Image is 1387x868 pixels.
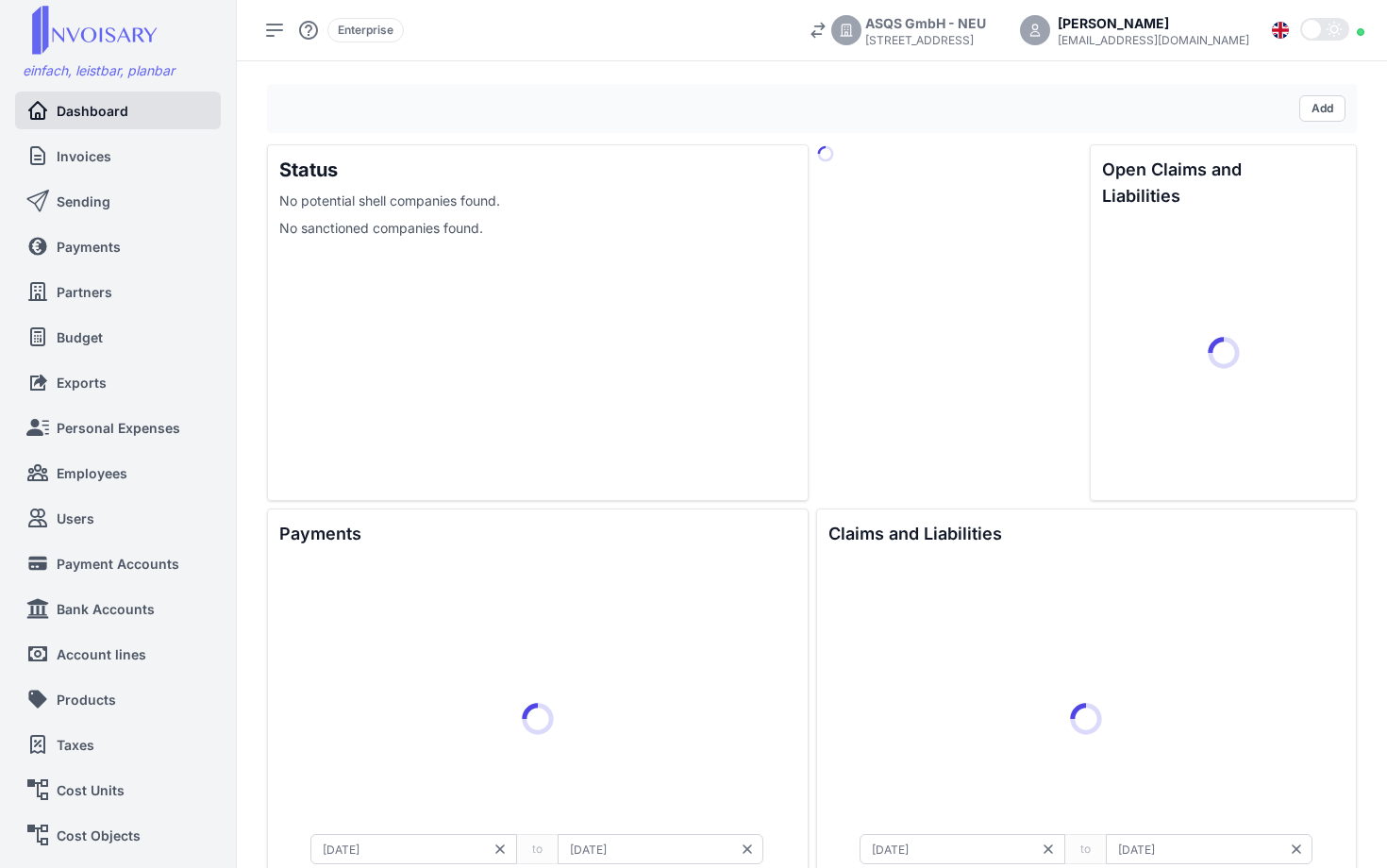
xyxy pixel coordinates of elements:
[57,690,116,709] span: Products
[26,544,202,582] a: Payment Accounts
[26,227,209,265] a: Payments
[57,735,94,755] span: Taxes
[57,554,179,574] span: Payment Accounts
[57,146,111,166] span: Invoices
[1357,28,1364,36] div: Online
[26,771,202,809] a: Cost Units
[26,635,209,673] a: Account lines
[26,816,202,854] a: Cost Objects
[57,644,146,664] span: Account lines
[279,157,796,183] h1: Status
[828,521,1002,547] h2: Claims and Liabilities
[1058,33,1249,48] div: [EMAIL_ADDRESS][DOMAIN_NAME]
[23,62,175,78] span: einfach, leistbar, planbar
[1102,157,1273,209] h2: Open Claims and Liabilities
[865,13,986,33] div: ASQS GmbH - NEU
[57,192,110,211] span: Sending
[57,780,125,800] span: Cost Units
[57,418,180,438] span: Personal Expenses
[57,599,155,619] span: Bank Accounts
[865,33,986,48] div: [STREET_ADDRESS]
[26,273,202,310] a: Partners
[26,137,202,175] a: Invoices
[327,21,404,37] a: Enterprise
[26,92,209,129] a: Dashboard
[57,282,112,302] span: Partners
[327,18,404,42] div: Enterprise
[57,327,103,347] span: Budget
[1299,95,1345,122] button: Add
[26,182,209,220] a: Sending
[26,680,209,718] a: Products
[57,463,127,483] span: Employees
[279,218,796,238] div: No sanctioned companies found.
[26,363,209,401] a: Exports
[279,191,796,210] div: No potential shell companies found.
[57,237,121,257] span: Payments
[57,826,141,845] span: Cost Objects
[1058,13,1249,33] div: [PERSON_NAME]
[26,454,202,492] a: Employees
[57,373,107,392] span: Exports
[26,590,209,627] a: Bank Accounts
[26,409,209,446] a: Personal Expenses
[26,499,209,537] a: Users
[1272,22,1289,39] img: Flag_en.svg
[26,318,209,356] a: Budget
[26,726,202,763] a: Taxes
[57,101,128,121] span: Dashboard
[57,509,94,528] span: Users
[279,521,361,547] h2: Payments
